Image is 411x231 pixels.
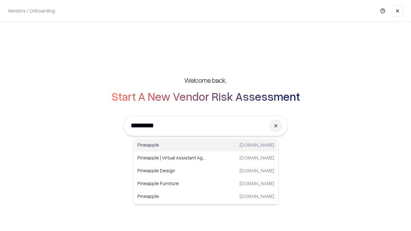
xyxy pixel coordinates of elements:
[240,193,274,200] p: [DOMAIN_NAME]
[137,193,206,200] p: Pineapple
[240,141,274,148] p: [DOMAIN_NAME]
[184,76,227,85] h5: Welcome back,
[137,180,206,187] p: Pineapple Furniture
[133,137,278,204] div: Suggestions
[137,167,206,174] p: Pineapple Design
[240,167,274,174] p: [DOMAIN_NAME]
[240,154,274,161] p: [DOMAIN_NAME]
[137,141,206,148] p: Pineapple
[240,180,274,187] p: [DOMAIN_NAME]
[8,7,55,14] p: Vendors / Onboarding
[137,154,206,161] p: Pineapple | Virtual Assistant Agency
[111,90,300,103] h2: Start A New Vendor Risk Assessment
